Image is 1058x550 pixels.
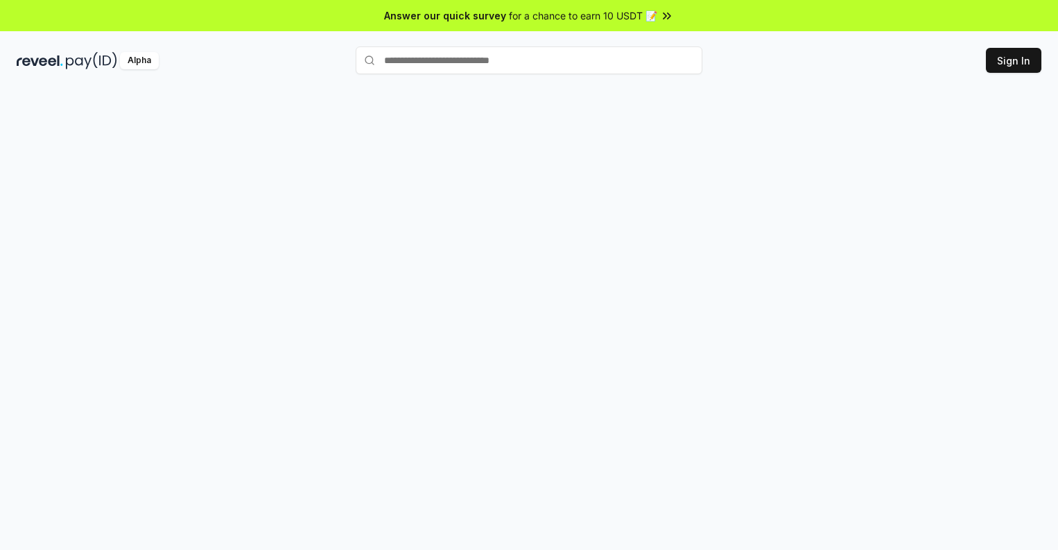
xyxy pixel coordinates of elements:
[120,52,159,69] div: Alpha
[66,52,117,69] img: pay_id
[384,8,506,23] span: Answer our quick survey
[986,48,1041,73] button: Sign In
[17,52,63,69] img: reveel_dark
[509,8,657,23] span: for a chance to earn 10 USDT 📝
